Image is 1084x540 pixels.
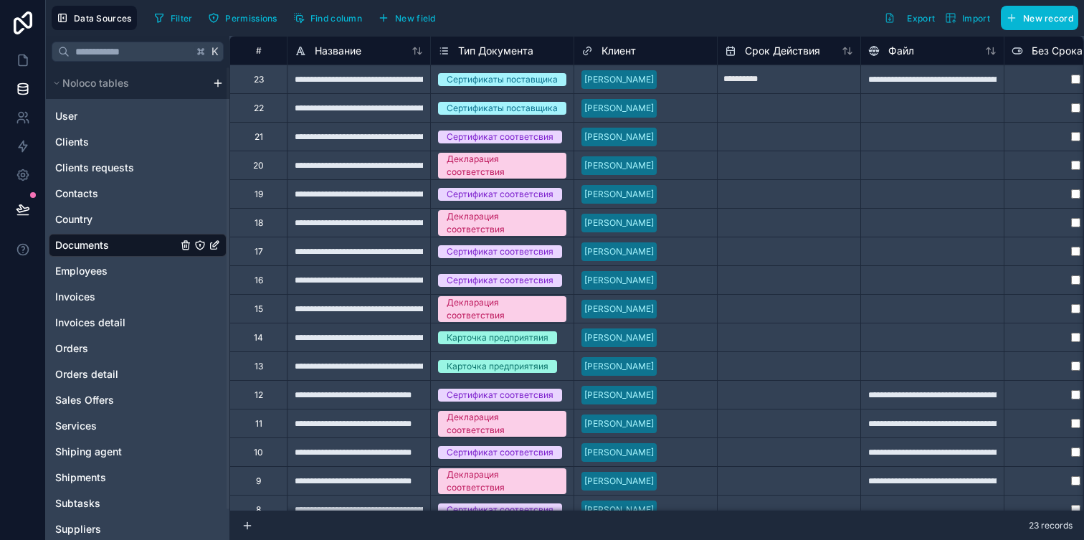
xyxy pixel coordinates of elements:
[55,522,177,536] a: Suppliers
[55,496,100,511] span: Subtasks
[55,470,177,485] a: Shipments
[1029,520,1073,531] span: 23 records
[1001,6,1078,30] button: New record
[49,337,227,360] div: Orders
[447,331,548,344] div: Карточка предприятяия
[62,76,129,90] span: Noloco tables
[55,161,134,175] span: Clients requests
[49,208,227,231] div: Country
[55,470,106,485] span: Shipments
[255,217,263,229] div: 18
[584,188,654,201] div: [PERSON_NAME]
[49,466,227,489] div: Shipments
[55,290,177,304] a: Invoices
[254,447,263,458] div: 10
[49,492,227,515] div: Subtasks
[55,496,177,511] a: Subtasks
[602,44,636,58] span: Клиент
[584,331,654,344] div: [PERSON_NAME]
[584,389,654,402] div: [PERSON_NAME]
[55,445,177,459] a: Shiping agent
[55,186,177,201] a: Contacts
[447,446,553,459] div: Сертификат соответсвия
[55,264,177,278] a: Employees
[55,367,118,382] span: Orders detail
[55,264,108,278] span: Employees
[148,7,198,29] button: Filter
[888,44,914,58] span: Файл
[49,285,227,308] div: Invoices
[55,522,101,536] span: Suppliers
[203,7,282,29] button: Permissions
[55,135,89,149] span: Clients
[49,260,227,283] div: Employees
[241,45,276,56] div: #
[962,13,990,24] span: Import
[584,475,654,488] div: [PERSON_NAME]
[447,210,558,236] div: Декларация соответствия
[584,73,654,86] div: [PERSON_NAME]
[55,419,177,433] a: Services
[447,360,548,373] div: Карточка предприятяия
[225,13,277,24] span: Permissions
[49,156,227,179] div: Clients requests
[995,6,1078,30] a: New record
[49,182,227,205] div: Contacts
[584,274,654,287] div: [PERSON_NAME]
[55,290,95,304] span: Invoices
[55,109,77,123] span: User
[55,212,177,227] a: Country
[49,311,227,334] div: Invoices detail
[458,44,533,58] span: Тип Документа
[55,238,109,252] span: Documents
[447,389,553,402] div: Сертификат соответсвия
[447,274,553,287] div: Сертификат соответсвия
[288,7,367,29] button: Find column
[55,109,177,123] a: User
[907,13,935,24] span: Export
[254,74,264,85] div: 23
[55,341,177,356] a: Orders
[55,212,92,227] span: Country
[210,47,220,57] span: K
[254,103,264,114] div: 22
[879,6,940,30] button: Export
[315,44,361,58] span: Название
[447,503,553,516] div: Сертификат соответсвия
[447,102,558,115] div: Сертификаты поставщика
[55,393,177,407] a: Sales Offers
[255,361,263,372] div: 13
[310,13,362,24] span: Find column
[447,245,553,258] div: Сертификат соответсвия
[203,7,287,29] a: Permissions
[447,188,553,201] div: Сертификат соответсвия
[55,316,125,330] span: Invoices detail
[49,415,227,437] div: Services
[447,411,558,437] div: Декларация соответствия
[55,316,177,330] a: Invoices detail
[255,131,263,143] div: 21
[55,445,122,459] span: Shiping agent
[49,234,227,257] div: Documents
[256,504,261,516] div: 8
[55,419,97,433] span: Services
[52,6,137,30] button: Data Sources
[171,13,193,24] span: Filter
[55,393,114,407] span: Sales Offers
[1023,13,1073,24] span: New record
[584,159,654,172] div: [PERSON_NAME]
[254,332,263,344] div: 14
[255,418,262,430] div: 11
[49,73,206,93] button: Noloco tables
[49,440,227,463] div: Shiping agent
[584,503,654,516] div: [PERSON_NAME]
[256,475,261,487] div: 9
[447,468,558,494] div: Декларация соответствия
[55,161,177,175] a: Clients requests
[745,44,820,58] span: Срок Действия
[584,360,654,373] div: [PERSON_NAME]
[55,186,98,201] span: Contacts
[49,131,227,153] div: Clients
[447,131,553,143] div: Сертификат соответсвия
[373,7,441,29] button: New field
